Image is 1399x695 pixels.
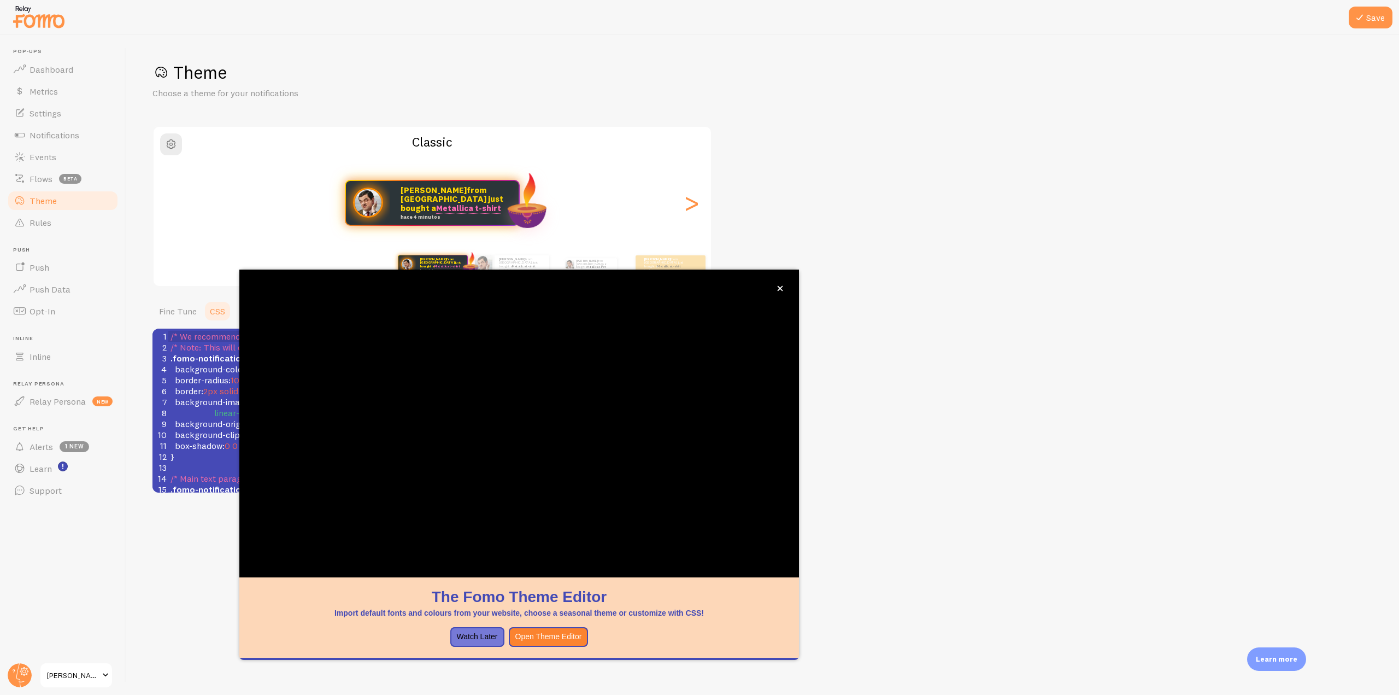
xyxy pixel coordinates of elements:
[30,173,52,184] span: Flows
[171,342,351,353] span: /* Note: This will override Fine Tune settings */
[59,174,81,184] span: beta
[420,268,461,271] small: hace 4 minutos
[13,247,119,254] span: Push
[214,407,272,418] span: linear-gradient
[7,168,119,190] a: Flows beta
[509,627,589,647] button: Open Theme Editor
[152,462,168,473] div: 13
[644,257,671,261] strong: [PERSON_NAME]
[434,264,460,268] a: Metallica t-shirt
[401,185,467,195] strong: [PERSON_NAME]
[39,662,113,688] a: [PERSON_NAME]-test-store
[30,396,86,407] span: Relay Persona
[7,256,119,278] a: Push
[152,407,168,418] div: 8
[30,284,70,295] span: Push Data
[152,451,168,462] div: 12
[30,485,62,496] span: Support
[175,440,222,451] span: box-shadow
[171,429,385,440] span: : , ;
[7,212,119,233] a: Rules
[152,87,415,100] p: Choose a theme for your notifications
[353,188,383,218] img: Fomo
[152,353,168,364] div: 3
[30,151,56,162] span: Events
[92,396,113,406] span: new
[401,214,504,220] small: hace 4 minutos
[7,458,119,480] a: Learn
[171,353,291,364] span: .fomo-notification-v2-classic
[576,259,598,262] strong: [PERSON_NAME]
[576,258,613,270] p: from [GEOGRAPHIC_DATA] just bought a
[171,375,295,386] span: : ;
[30,441,53,452] span: Alerts
[499,268,544,271] small: hace 4 minutos
[7,390,119,412] a: Relay Persona new
[171,484,455,495] span: {
[152,331,168,342] div: 1
[401,258,413,270] img: Fomo
[171,473,482,484] span: /* Main text paragraph: A warm, golden color for readability and a festive feel */
[171,353,295,364] span: {
[30,108,61,119] span: Settings
[152,473,168,484] div: 14
[30,262,49,273] span: Push
[152,484,168,495] div: 15
[13,425,119,433] span: Get Help
[685,163,698,242] div: Next slide
[152,440,168,451] div: 11
[30,351,51,362] span: Inline
[171,364,518,375] span: : ;
[225,440,230,451] span: 0
[499,257,525,261] strong: [PERSON_NAME]
[171,386,333,396] span: : ;
[152,300,203,322] a: Fine Tune
[436,203,501,214] a: Metallica t-shirt
[13,335,119,342] span: Inline
[252,608,786,618] p: Import default fonts and colours from your website, choose a seasonal theme or customize with CSS!
[7,59,119,80] a: Dashboard
[1256,654,1297,664] p: Learn more
[152,364,168,375] div: 4
[401,186,508,220] p: from [GEOGRAPHIC_DATA] just bought a
[47,669,99,682] span: [PERSON_NAME]-test-store
[171,484,291,495] span: .fomo-notification-v2-classic
[152,386,168,396] div: 6
[7,436,119,458] a: Alerts 1 new
[30,86,58,97] span: Metrics
[220,386,238,396] span: solid
[171,407,699,418] span: ( , , , ) ;
[30,463,52,474] span: Learn
[13,48,119,55] span: Pop-ups
[499,257,545,271] p: from [GEOGRAPHIC_DATA] just bought a
[231,375,249,386] span: 10px
[7,124,119,146] a: Notifications
[175,418,247,429] span: background-origin
[30,306,55,317] span: Opt-In
[30,130,79,141] span: Notifications
[152,375,168,386] div: 5
[171,396,390,407] span: : ( , ),
[175,429,240,440] span: background-clip
[512,264,536,268] a: Metallica t-shirt
[1247,647,1306,671] div: Learn more
[30,195,57,206] span: Theme
[203,386,218,396] span: 2px
[7,102,119,124] a: Settings
[475,255,492,273] img: Fomo
[239,270,799,660] div: The Fomo Theme EditorImport default fonts and colours from your website, choose a seasonal theme ...
[154,133,711,150] h2: Classic
[60,441,89,452] span: 1 new
[565,260,574,268] img: Fomo
[152,396,168,407] div: 7
[450,627,504,647] button: Watch Later
[171,331,373,342] span: /* We recommend that you also apply !important */
[7,190,119,212] a: Theme
[203,300,232,322] a: CSS
[171,440,593,451] span: : ( , , , ), ( , , , ) ;
[175,386,201,396] span: border
[152,429,168,440] div: 10
[252,586,786,608] h1: The Fomo Theme Editor
[175,375,228,386] span: border-radius
[30,217,51,228] span: Rules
